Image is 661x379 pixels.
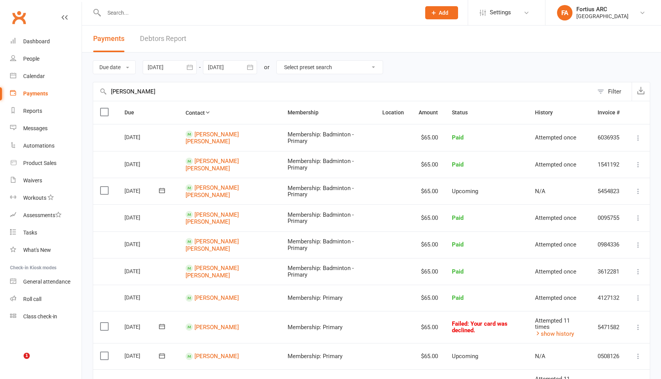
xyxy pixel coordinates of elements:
td: 5471582 [591,311,627,343]
th: Due [118,101,179,124]
a: Waivers [10,172,82,189]
div: [DATE] [124,211,160,223]
a: [PERSON_NAME] [194,353,239,360]
a: [PERSON_NAME] [PERSON_NAME] [186,265,239,279]
span: Payments [93,34,124,42]
div: Product Sales [23,160,56,166]
span: Membership: Badminton - Primary [288,185,354,198]
td: $65.00 [411,151,445,178]
button: Payments [93,25,124,52]
div: Calendar [23,73,45,79]
div: Assessments [23,212,61,218]
button: Filter [593,82,632,101]
span: Membership: Badminton - Primary [288,131,354,144]
span: Membership: Primary [288,353,342,360]
div: Filter [608,87,621,96]
input: Search... [102,7,415,18]
span: : Your card was declined. [452,320,508,334]
a: People [10,50,82,68]
button: Due date [93,60,136,74]
th: Invoice # [591,101,627,124]
a: Messages [10,120,82,137]
th: Status [445,101,528,124]
a: Automations [10,137,82,155]
span: Settings [490,4,511,21]
span: Attempted 11 times [535,317,570,331]
a: Payments [10,85,82,102]
td: $65.00 [411,231,445,258]
th: Amount [411,101,445,124]
span: Paid [452,161,463,168]
a: [PERSON_NAME] [194,324,239,331]
div: Waivers [23,177,42,184]
td: $65.00 [411,178,445,204]
a: Tasks [10,224,82,241]
td: 3612281 [591,258,627,285]
span: Membership: Primary [288,294,342,301]
td: $65.00 [411,285,445,311]
div: Tasks [23,229,37,236]
a: [PERSON_NAME] [194,294,239,301]
div: [DATE] [124,158,160,170]
span: 1 [24,353,30,359]
span: Upcoming [452,188,478,195]
span: Attempted once [535,294,576,301]
a: Debtors Report [140,25,186,52]
a: show history [535,330,574,337]
th: History [528,101,591,124]
div: Messages [23,125,48,131]
span: Paid [452,294,463,301]
a: [PERSON_NAME] [PERSON_NAME] [186,184,239,199]
th: Membership [281,101,375,124]
span: N/A [535,188,545,195]
span: Add [439,10,448,16]
a: Clubworx [9,8,29,27]
span: Paid [452,214,463,221]
td: 6036935 [591,124,627,151]
a: [PERSON_NAME] [PERSON_NAME] [186,131,239,145]
button: Add [425,6,458,19]
a: [PERSON_NAME] [PERSON_NAME] [186,238,239,252]
span: Failed [452,320,508,334]
td: 0095755 [591,204,627,231]
td: $65.00 [411,311,445,343]
span: Upcoming [452,353,478,360]
th: Location [375,101,411,124]
span: Membership: Badminton - Primary [288,265,354,278]
td: 0508126 [591,343,627,369]
a: Assessments [10,207,82,224]
div: [DATE] [124,131,160,143]
td: 1541192 [591,151,627,178]
div: [DATE] [124,185,160,197]
td: 0984336 [591,231,627,258]
div: Payments [23,90,48,97]
a: Dashboard [10,33,82,50]
span: Membership: Badminton - Primary [288,211,354,225]
div: Roll call [23,296,41,302]
div: [DATE] [124,350,160,362]
a: Reports [10,102,82,120]
a: Workouts [10,189,82,207]
span: Attempted once [535,268,576,275]
a: Calendar [10,68,82,85]
td: $65.00 [411,343,445,369]
div: Fortius ARC [576,6,629,13]
a: Roll call [10,291,82,308]
a: General attendance kiosk mode [10,273,82,291]
div: Automations [23,143,55,149]
div: Reports [23,108,42,114]
a: What's New [10,241,82,259]
span: Attempted once [535,134,576,141]
div: [DATE] [124,238,160,250]
span: Paid [452,268,463,275]
div: Workouts [23,195,46,201]
span: Paid [452,241,463,248]
span: Membership: Primary [288,324,342,331]
span: Membership: Badminton - Primary [288,238,354,252]
a: [PERSON_NAME] [PERSON_NAME] [186,158,239,172]
div: Class check-in [23,313,57,320]
div: [GEOGRAPHIC_DATA] [576,13,629,20]
div: General attendance [23,279,70,285]
th: Contact [179,101,281,124]
span: N/A [535,353,545,360]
